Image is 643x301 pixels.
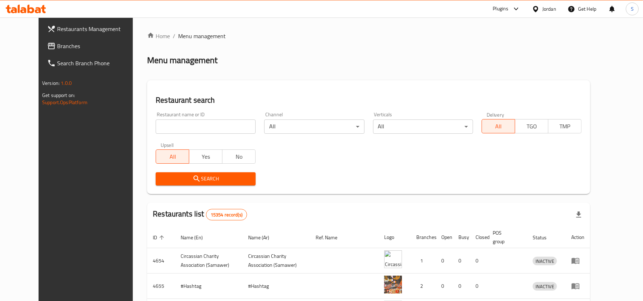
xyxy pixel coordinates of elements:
span: ID [153,233,166,242]
span: Search [161,174,250,183]
div: Export file [570,206,587,223]
span: Yes [192,152,220,162]
input: Search for restaurant name or ID.. [156,119,256,134]
a: Support.OpsPlatform [42,98,87,107]
span: 1.0.0 [61,78,72,88]
h2: Menu management [147,55,217,66]
span: All [485,121,512,132]
span: No [225,152,253,162]
td: ​Circassian ​Charity ​Association​ (Samawer) [242,248,310,274]
td: 0 [436,274,453,299]
button: All [482,119,515,133]
div: INACTIVE [533,257,557,265]
span: Name (Ar) [248,233,278,242]
a: Home [147,32,170,40]
span: Search Branch Phone [57,59,140,67]
div: All [373,119,473,134]
span: Name (En) [181,233,212,242]
th: Busy [453,226,470,248]
span: POS group [493,229,518,246]
span: INACTIVE [533,257,557,265]
h2: Restaurants list [153,209,247,220]
span: 15354 record(s) [206,211,247,218]
div: All [264,119,364,134]
nav: breadcrumb [147,32,590,40]
td: 4655 [147,274,175,299]
span: Menu management [178,32,226,40]
td: 0 [453,248,470,274]
span: Get support on: [42,91,75,100]
span: TMP [551,121,579,132]
span: Restaurants Management [57,25,140,33]
img: #Hashtag [384,276,402,294]
img: ​Circassian ​Charity ​Association​ (Samawer) [384,250,402,268]
span: TGO [518,121,546,132]
a: Branches [41,37,146,55]
span: INACTIVE [533,282,557,291]
div: Total records count [206,209,247,220]
td: 0 [436,248,453,274]
label: Upsell [161,142,174,147]
td: ​Circassian ​Charity ​Association​ (Samawer) [175,248,242,274]
th: Action [566,226,590,248]
span: All [159,152,186,162]
div: Jordan [542,5,556,13]
th: Open [436,226,453,248]
span: Version: [42,78,60,88]
button: Search [156,172,256,185]
a: Restaurants Management [41,20,146,37]
td: 1 [411,248,436,274]
div: Menu [571,256,584,265]
button: Yes [189,149,222,164]
li: / [173,32,175,40]
button: No [222,149,256,164]
span: Branches [57,42,140,50]
button: All [156,149,189,164]
button: TMP [548,119,582,133]
label: Delivery [487,112,504,117]
div: Menu [571,282,584,290]
h2: Restaurant search [156,95,582,106]
th: Closed [470,226,487,248]
span: Ref. Name [316,233,347,242]
th: Logo [378,226,411,248]
div: Plugins [493,5,508,13]
th: Branches [411,226,436,248]
button: TGO [515,119,548,133]
td: #Hashtag [242,274,310,299]
td: 0 [453,274,470,299]
a: Search Branch Phone [41,55,146,72]
td: 2 [411,274,436,299]
td: 0 [470,274,487,299]
td: 4654 [147,248,175,274]
td: #Hashtag [175,274,242,299]
span: S [631,5,634,13]
td: 0 [470,248,487,274]
span: Status [533,233,556,242]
